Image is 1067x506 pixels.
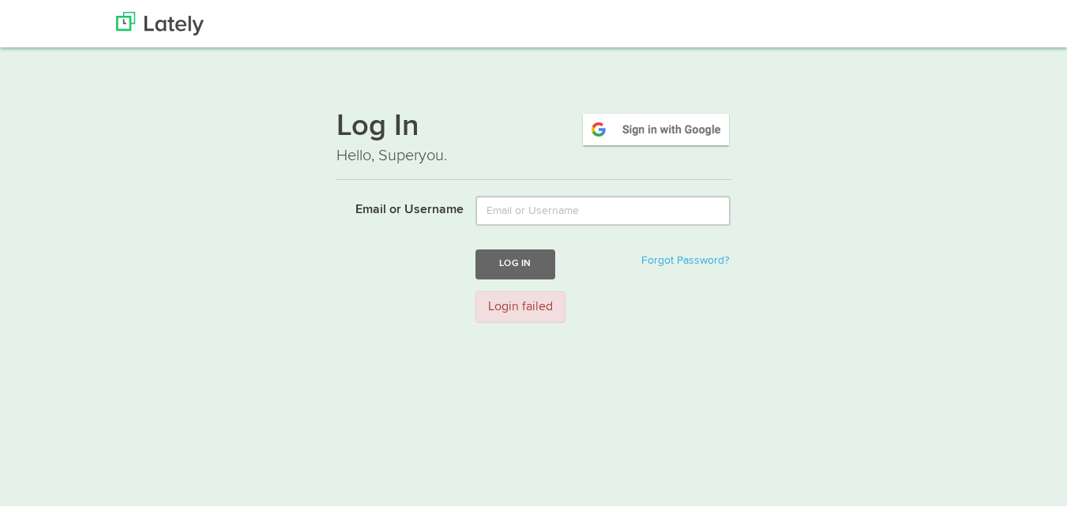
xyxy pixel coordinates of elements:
[336,111,731,144] h1: Log In
[325,196,464,219] label: Email or Username
[475,249,554,279] button: Log In
[336,144,731,167] p: Hello, Superyou.
[475,196,731,226] input: Email or Username
[641,255,729,266] a: Forgot Password?
[475,291,565,324] div: Login failed
[580,111,731,148] img: google-signin.png
[116,12,204,36] img: Lately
